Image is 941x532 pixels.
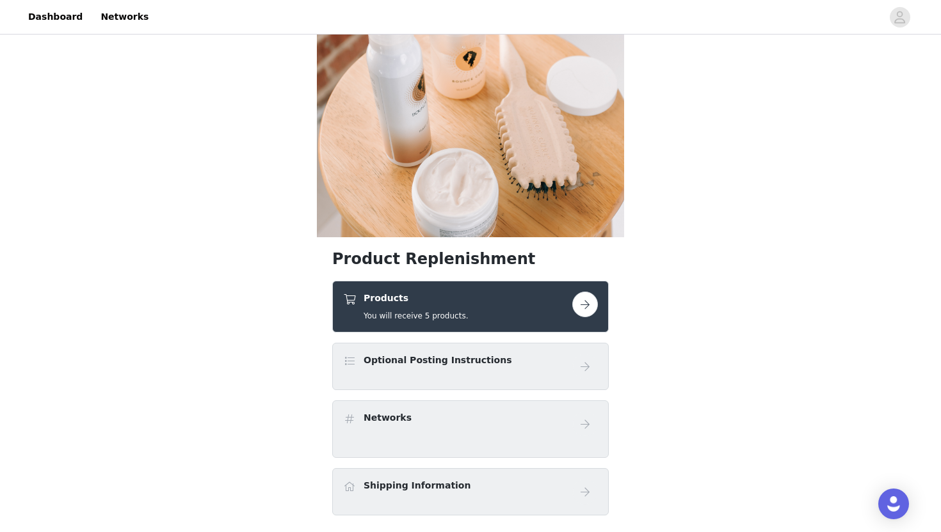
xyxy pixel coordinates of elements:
[894,7,906,27] div: avatar
[332,247,609,270] h1: Product Replenishment
[332,281,609,332] div: Products
[332,343,609,390] div: Optional Posting Instructions
[93,3,156,31] a: Networks
[20,3,90,31] a: Dashboard
[364,310,468,322] h5: You will receive 5 products.
[364,354,511,367] h4: Optional Posting Instructions
[364,411,412,425] h4: Networks
[364,292,468,305] h4: Products
[332,468,609,515] div: Shipping Information
[364,479,470,492] h4: Shipping Information
[332,400,609,458] div: Networks
[317,6,624,237] img: campaign image
[878,489,909,519] div: Open Intercom Messenger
